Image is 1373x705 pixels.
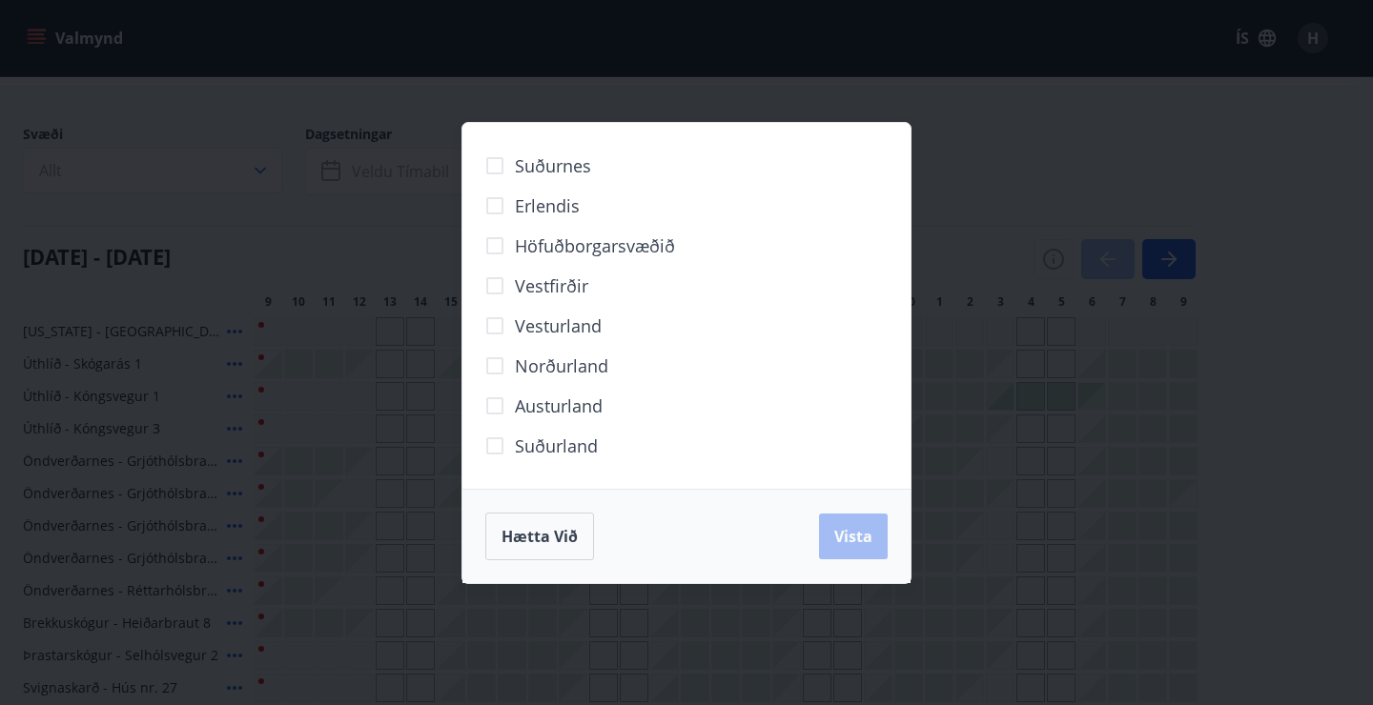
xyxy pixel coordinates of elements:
[515,153,591,178] span: Suðurnes
[515,193,580,218] span: Erlendis
[515,233,675,258] span: Höfuðborgarsvæðið
[515,273,588,298] span: Vestfirðir
[515,393,603,418] span: Austurland
[515,433,598,458] span: Suðurland
[485,513,594,560] button: Hætta við
[502,526,578,547] span: Hætta við
[515,353,608,378] span: Norðurland
[515,313,602,338] span: Vesturland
